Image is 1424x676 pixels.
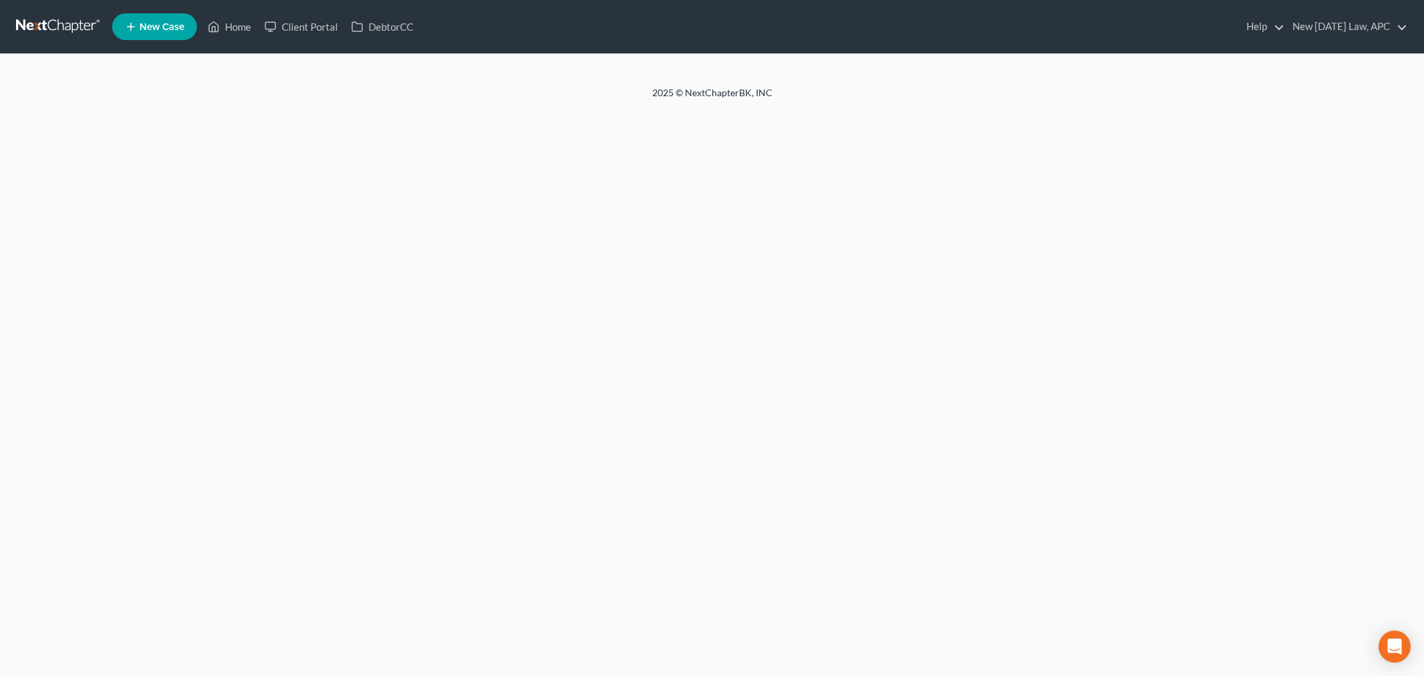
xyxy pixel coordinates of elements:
div: 2025 © NextChapterBK, INC [332,86,1093,110]
a: Home [201,15,258,39]
div: Open Intercom Messenger [1379,631,1411,663]
a: DebtorCC [344,15,420,39]
a: New [DATE] Law, APC [1286,15,1407,39]
new-legal-case-button: New Case [112,13,197,40]
a: Help [1240,15,1284,39]
a: Client Portal [258,15,344,39]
